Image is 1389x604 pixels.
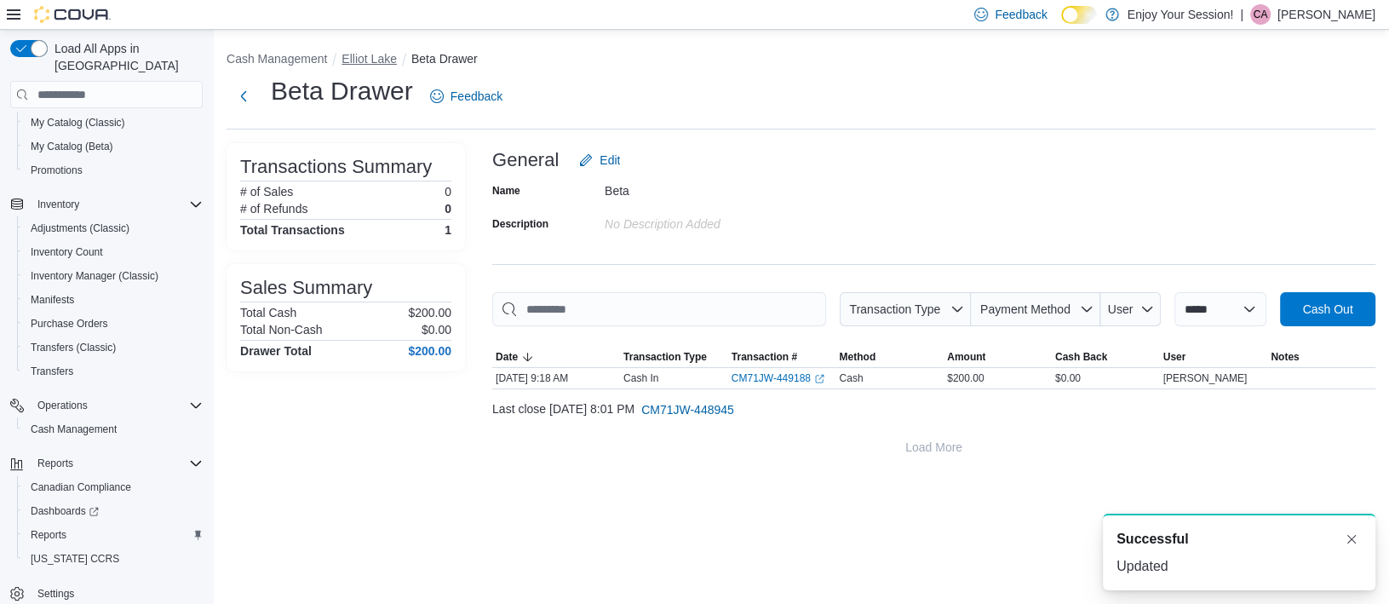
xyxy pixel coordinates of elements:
span: Operations [37,399,88,412]
button: Next [227,79,261,113]
span: My Catalog (Beta) [24,136,203,157]
label: Description [492,217,548,231]
span: Dashboards [31,504,99,518]
button: Transaction Type [840,292,971,326]
p: $200.00 [408,306,451,319]
svg: External link [814,374,824,384]
span: Transaction Type [623,350,707,364]
div: [DATE] 9:18 AM [492,368,620,388]
h3: Transactions Summary [240,157,432,177]
button: Reports [31,453,80,474]
span: Operations [31,395,203,416]
h4: 1 [445,223,451,237]
button: Payment Method [971,292,1100,326]
a: Canadian Compliance [24,477,138,498]
a: Transfers [24,361,80,382]
span: Cash Management [31,423,117,436]
button: CM71JW-448945 [634,393,741,427]
span: [PERSON_NAME] [1163,371,1248,385]
a: Feedback [423,79,509,113]
span: Reports [24,525,203,545]
button: Cash Management [227,52,327,66]
button: Manifests [17,288,209,312]
span: Amount [947,350,985,364]
span: Purchase Orders [24,314,203,334]
h4: Total Transactions [240,223,345,237]
a: Reports [24,525,73,545]
span: CA [1254,4,1268,25]
a: Promotions [24,160,89,181]
a: Inventory Manager (Classic) [24,266,165,286]
button: User [1160,347,1268,367]
button: Operations [31,395,95,416]
a: Inventory Count [24,242,110,262]
button: Inventory Manager (Classic) [17,264,209,288]
span: Cash Out [1302,301,1352,318]
span: Transfers [24,361,203,382]
input: Dark Mode [1061,6,1097,24]
p: | [1240,4,1243,25]
span: Dashboards [24,501,203,521]
span: Reports [37,457,73,470]
span: Payment Method [980,302,1070,316]
span: User [1163,350,1186,364]
p: 0 [445,202,451,216]
button: Transaction Type [620,347,728,367]
input: This is a search bar. As you type, the results lower in the page will automatically filter. [492,292,826,326]
div: Updated [1116,556,1362,577]
a: My Catalog (Classic) [24,112,132,133]
button: Cash Back [1052,347,1160,367]
span: Purchase Orders [31,317,108,331]
a: Adjustments (Classic) [24,218,136,239]
button: Canadian Compliance [17,475,209,499]
button: Date [492,347,620,367]
a: Manifests [24,290,81,310]
button: Purchase Orders [17,312,209,336]
a: CM71JW-449188External link [732,371,824,385]
button: My Catalog (Classic) [17,111,209,135]
span: Inventory Count [24,242,203,262]
button: Inventory [3,193,209,216]
button: Edit [572,143,627,177]
span: Transfers (Classic) [24,337,203,358]
a: Transfers (Classic) [24,337,123,358]
span: Inventory Count [31,245,103,259]
h6: # of Refunds [240,202,307,216]
h6: Total Cash [240,306,296,319]
span: Load More [905,439,962,456]
span: Transaction Type [849,302,940,316]
div: No Description added [605,210,833,231]
a: Purchase Orders [24,314,115,334]
button: Cash Out [1280,292,1375,326]
button: Notes [1267,347,1375,367]
h3: General [492,150,559,170]
span: Inventory [37,198,79,211]
div: $0.00 [1052,368,1160,388]
button: Amount [944,347,1052,367]
span: Inventory Manager (Classic) [31,269,158,283]
button: Beta Drawer [411,52,478,66]
span: Reports [31,453,203,474]
button: Method [835,347,944,367]
button: Reports [17,523,209,547]
p: [PERSON_NAME] [1277,4,1375,25]
img: Cova [34,6,111,23]
h4: $200.00 [408,344,451,358]
span: Dark Mode [1061,24,1062,25]
h4: Drawer Total [240,344,312,358]
button: Dismiss toast [1341,529,1362,549]
button: Transfers [17,360,209,383]
button: Elliot Lake [342,52,397,66]
button: Operations [3,394,209,417]
div: Beta [605,177,833,198]
button: Transaction # [728,347,836,367]
button: Transfers (Classic) [17,336,209,360]
span: Manifests [31,293,74,307]
span: User [1108,302,1134,316]
button: [US_STATE] CCRS [17,547,209,571]
p: 0 [445,185,451,198]
div: Notification [1116,529,1362,549]
span: Canadian Compliance [31,480,131,494]
span: Reports [31,528,66,542]
button: Inventory [31,194,86,215]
